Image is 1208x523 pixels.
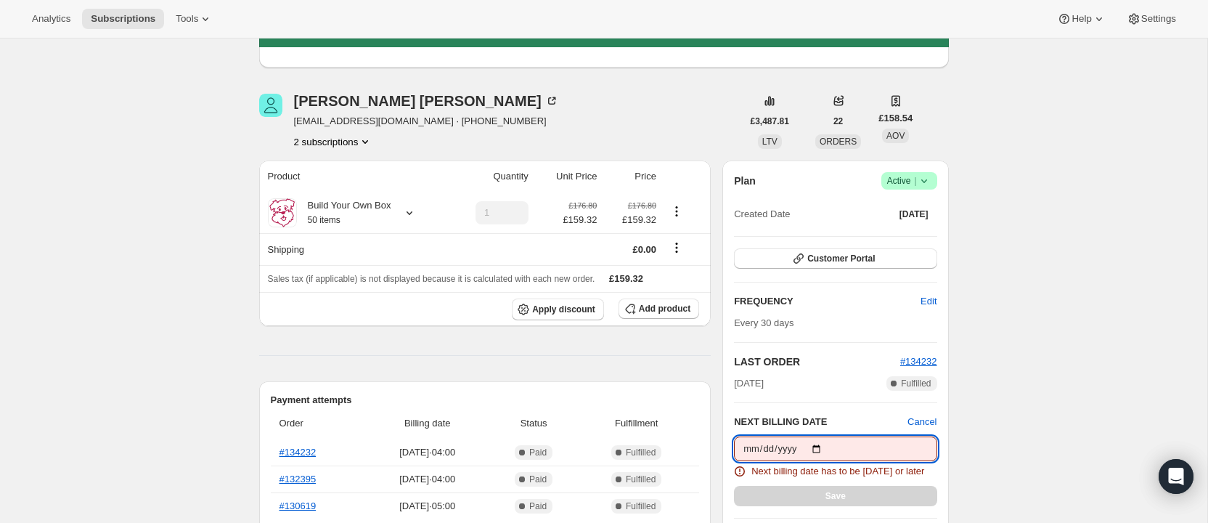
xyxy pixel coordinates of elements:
span: [DATE] · 05:00 [370,499,485,514]
button: [DATE] [891,204,937,224]
span: Every 30 days [734,317,793,328]
span: Status [494,416,574,431]
button: Help [1048,9,1114,29]
span: Fulfilled [626,447,656,458]
th: Order [271,408,366,439]
span: £159.32 [563,213,597,227]
span: Fulfilled [901,378,931,389]
span: Analytics [32,13,70,25]
a: #132395 [279,474,317,485]
button: Subscriptions [82,9,164,29]
button: Customer Portal [734,248,936,269]
div: Build Your Own Box [297,198,391,227]
h2: Plan [734,174,756,188]
span: Help [1072,13,1091,25]
button: Product actions [294,134,373,149]
span: Tools [176,13,198,25]
a: #130619 [279,500,317,511]
button: Settings [1118,9,1185,29]
th: Unit Price [533,161,602,192]
span: Subscriptions [91,13,155,25]
button: Apply discount [512,299,604,320]
button: Product actions [665,203,688,219]
span: Active [887,174,931,188]
button: 22 [825,111,852,131]
span: Caroline Hart [259,94,282,117]
h2: Payment attempts [271,393,700,408]
button: Shipping actions [665,240,688,256]
h2: LAST ORDER [734,354,900,369]
h2: FREQUENCY [734,294,921,309]
h2: NEXT BILLING DATE [734,415,907,429]
span: AOV [886,131,905,141]
button: Cancel [907,415,936,429]
span: LTV [762,137,778,147]
th: Quantity [447,161,533,192]
span: Fulfillment [582,416,690,431]
span: Customer Portal [807,253,875,264]
a: #134232 [900,356,937,367]
span: £159.32 [609,273,643,284]
th: Product [259,161,448,192]
button: #134232 [900,354,937,369]
span: 22 [833,115,843,127]
span: Fulfilled [626,474,656,485]
span: | [914,175,916,187]
span: [DATE] · 04:00 [370,472,485,487]
button: £3,487.81 [742,111,798,131]
span: Paid [529,447,547,458]
button: Add product [619,299,699,319]
span: £158.54 [878,111,913,126]
span: Paid [529,500,547,512]
button: Edit [912,290,945,313]
th: Price [601,161,661,192]
span: Next billing date has to be [DATE] or later [751,464,924,479]
span: [DATE] [734,376,764,391]
span: £0.00 [632,244,656,255]
button: Analytics [23,9,79,29]
span: Created Date [734,207,790,222]
span: Sales tax (if applicable) is not displayed because it is calculated with each new order. [268,274,595,284]
span: [DATE] [899,208,929,220]
span: Billing date [370,416,485,431]
small: £176.80 [568,201,597,210]
span: [EMAIL_ADDRESS][DOMAIN_NAME] · [PHONE_NUMBER] [294,114,559,129]
img: product img [268,198,297,227]
span: £3,487.81 [751,115,789,127]
span: £159.32 [605,213,656,227]
span: Paid [529,474,547,485]
span: ORDERS [820,137,857,147]
div: Open Intercom Messenger [1159,459,1193,494]
button: Tools [167,9,221,29]
span: [DATE] · 04:00 [370,445,485,460]
a: #134232 [279,447,317,458]
small: 50 items [308,215,340,225]
div: [PERSON_NAME] [PERSON_NAME] [294,94,559,108]
span: Apply discount [532,304,595,315]
small: £176.80 [628,201,656,210]
span: Edit [921,294,936,309]
span: Settings [1141,13,1176,25]
th: Shipping [259,233,448,265]
span: Add product [639,303,690,315]
span: Fulfilled [626,500,656,512]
